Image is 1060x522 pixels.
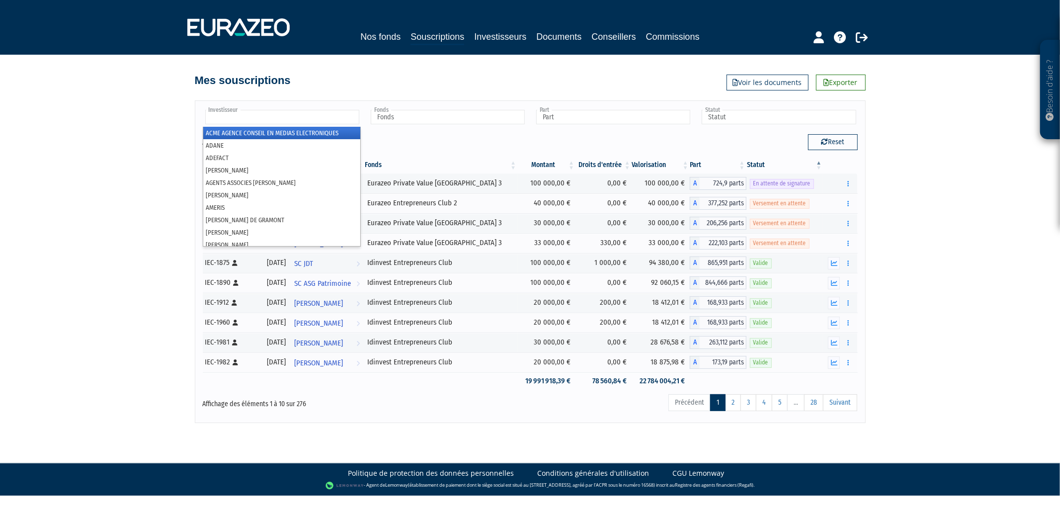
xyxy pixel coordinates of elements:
span: 168,933 parts [700,316,746,329]
div: [DATE] [266,357,287,367]
td: 40 000,00 € [517,193,575,213]
div: A - Idinvest Entrepreneurs Club [690,276,746,289]
p: Besoin d'aide ? [1045,45,1056,135]
a: Exporter [816,75,866,90]
span: Versement en attente [750,199,810,208]
a: Investisseurs [474,30,526,44]
div: Idinvest Entrepreneurs Club [367,258,514,268]
div: Idinvest Entrepreneurs Club [367,357,514,367]
th: Fonds: activer pour trier la colonne par ordre croissant [364,157,517,174]
h4: Mes souscriptions [195,75,291,87]
div: Idinvest Entrepreneurs Club [367,337,514,348]
a: 28 [804,394,823,411]
span: 724,9 parts [700,177,746,190]
a: Suivant [823,394,857,411]
li: AMERIS [203,201,360,214]
span: Valide [750,358,772,367]
td: 92 060,15 € [632,273,690,293]
td: 0,00 € [575,333,632,352]
span: 206,256 parts [700,217,746,230]
td: 20 000,00 € [517,352,575,372]
div: A - Idinvest Entrepreneurs Club [690,296,746,309]
li: [PERSON_NAME] [203,189,360,201]
th: Part: activer pour trier la colonne par ordre croissant [690,157,746,174]
span: Versement en attente [750,219,810,228]
div: - Agent de (établissement de paiement dont le siège social est situé au [STREET_ADDRESS], agréé p... [10,481,1050,491]
li: [PERSON_NAME] [203,239,360,251]
td: 18 412,01 € [632,293,690,313]
i: [Français] Personne physique [232,300,238,306]
span: En attente de signature [750,179,814,188]
li: [PERSON_NAME] [203,164,360,176]
div: A - Eurazeo Private Value Europe 3 [690,217,746,230]
i: Voir l'investisseur [356,354,360,372]
span: A [690,316,700,329]
td: 22 784 004,21 € [632,372,690,390]
a: Lemonway [385,482,408,488]
i: [Français] Personne physique [234,280,239,286]
td: 0,00 € [575,213,632,233]
th: Droits d'entrée: activer pour trier la colonne par ordre croissant [575,157,632,174]
span: Valide [750,259,772,268]
span: Valide [750,318,772,328]
span: A [690,197,700,210]
a: 3 [740,394,756,411]
th: Statut : activer pour trier la colonne par ordre d&eacute;croissant [746,157,823,174]
span: SC JDT [294,255,313,273]
div: IEC-1890 [205,277,259,288]
span: A [690,296,700,309]
li: [PERSON_NAME] DE GRAMONT [203,214,360,226]
td: 28 676,58 € [632,333,690,352]
span: Valide [750,298,772,308]
div: [DATE] [266,297,287,308]
td: 30 000,00 € [517,213,575,233]
div: IEC-1982 [205,357,259,367]
td: 100 000,00 € [517,273,575,293]
a: Conseillers [592,30,636,44]
div: IEC-1981 [205,337,259,348]
div: Eurazeo Private Value [GEOGRAPHIC_DATA] 3 [367,178,514,188]
td: 18 875,98 € [632,352,690,372]
div: A - Eurazeo Private Value Europe 3 [690,177,746,190]
td: 30 000,00 € [517,333,575,352]
div: A - Eurazeo Private Value Europe 3 [690,237,746,250]
td: 19 991 918,39 € [517,372,575,390]
td: 0,00 € [575,273,632,293]
td: 20 000,00 € [517,293,575,313]
i: Voir l'investisseur [356,334,360,352]
i: Voir l'investisseur [356,274,360,293]
i: [Français] Personne physique [233,320,239,326]
a: SC ASG Patrimoine [290,273,364,293]
li: [PERSON_NAME] [203,226,360,239]
span: 377,252 parts [700,197,746,210]
td: 40 000,00 € [632,193,690,213]
a: Nos fonds [360,30,401,44]
a: Souscriptions [410,30,464,45]
i: Voir l'investisseur [356,294,360,313]
a: Documents [537,30,582,44]
td: 330,00 € [575,233,632,253]
span: A [690,276,700,289]
span: A [690,257,700,269]
td: 0,00 € [575,193,632,213]
span: 865,951 parts [700,257,746,269]
a: [PERSON_NAME] [290,313,364,333]
span: 168,933 parts [700,296,746,309]
td: 100 000,00 € [517,174,575,193]
span: Valide [750,278,772,288]
img: 1732889491-logotype_eurazeo_blanc_rvb.png [187,18,290,36]
span: A [690,336,700,349]
span: SC ASG Patrimoine [294,274,351,293]
a: Commissions [646,30,700,44]
span: Valide [750,338,772,348]
span: 173,19 parts [700,356,746,369]
td: 0,00 € [575,352,632,372]
td: 33 000,00 € [517,233,575,253]
div: Idinvest Entrepreneurs Club [367,277,514,288]
td: 30 000,00 € [632,213,690,233]
span: 263,112 parts [700,336,746,349]
li: ADEFACT [203,152,360,164]
li: ADANE [203,139,360,152]
td: 18 412,01 € [632,313,690,333]
img: logo-lemonway.png [326,481,364,491]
